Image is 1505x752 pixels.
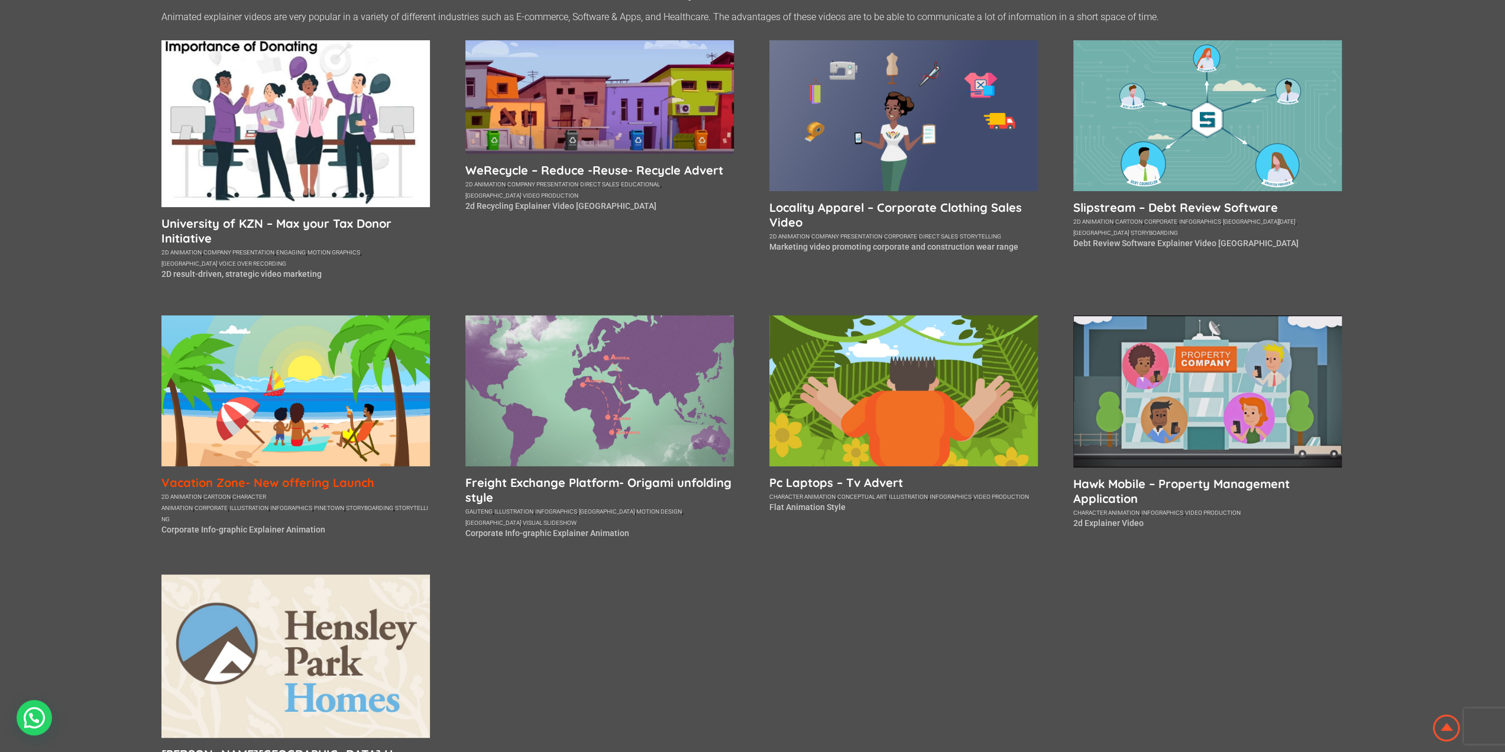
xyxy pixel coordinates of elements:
a: cartoon [1115,218,1142,225]
div: , , [1073,506,1342,517]
a: storyboarding [346,505,393,511]
a: motion graphics [308,249,360,256]
a: 2d animation [161,249,202,256]
a: video production [523,192,578,199]
a: [GEOGRAPHIC_DATA] [1073,230,1129,236]
a: video production [1185,509,1241,516]
a: infographics [930,493,972,500]
img: Animation Studio South Africa [1430,712,1462,744]
div: , , , , , [161,246,430,268]
a: infographics [1141,509,1183,516]
a: Vacation Zone- New offering Launch [161,475,430,490]
a: character animation [1073,509,1140,516]
a: infographics [1179,218,1221,225]
a: corporate [884,233,917,240]
a: cartoon [203,493,231,500]
a: Locality Apparel – Corporate Clothing Sales Video [769,200,1038,230]
a: character animation [161,493,266,511]
a: voice over recording [219,260,286,267]
p: Marketing video promoting corporate and construction wear range [769,242,1038,251]
a: 2d animation [465,181,506,188]
a: [GEOGRAPHIC_DATA][DATE] [1223,218,1295,225]
p: 2D result-driven, strategic video marketing [161,269,430,279]
div: , , , , [769,490,1038,501]
a: infographics [535,508,577,515]
a: company presentation [203,249,274,256]
a: character animation [769,493,836,500]
p: Corporate Info-graphic Explainer Animation [465,528,734,538]
p: Debt Review Software Explainer Video [GEOGRAPHIC_DATA] [1073,238,1342,248]
a: storyboarding [1131,230,1178,236]
p: 2d Explainer Video [1073,518,1342,528]
a: conceptual art [837,493,887,500]
a: motion design [636,508,682,515]
a: [GEOGRAPHIC_DATA] [465,192,521,199]
p: 2d Recycling Explainer Video [GEOGRAPHIC_DATA] [465,201,734,211]
a: direct sales [580,181,619,188]
p: Corporate Info-graphic Explainer Animation [161,525,430,534]
a: visual slideshow [523,519,577,526]
a: engaging [276,249,306,256]
div: , , , , [769,230,1038,241]
a: corporate [1144,218,1177,225]
a: Pc Laptops – Tv Advert [769,475,1038,490]
a: illustration [889,493,928,500]
a: company presentation [507,181,578,188]
a: educational [621,181,660,188]
a: Freight Exchange Platform- Origami unfolding style [465,475,734,505]
p: Flat Animation Style [769,502,1038,512]
a: illustration [494,508,533,515]
p: Animated explainer videos are very popular in a variety of different industries such as E-commerc... [161,11,1344,22]
a: 2d animation [161,493,202,500]
a: Slipstream – Debt Review Software [1073,200,1342,215]
a: storytelling [161,505,428,522]
a: direct sales [919,233,958,240]
a: storytelling [960,233,1001,240]
div: , , , , , , [465,505,734,527]
a: pinetown [314,505,344,511]
a: infographics [270,505,312,511]
a: WeRecycle – Reduce -Reuse- Recycle Advert [465,163,734,177]
a: video production [973,493,1029,500]
a: [GEOGRAPHIC_DATA] [465,519,521,526]
a: corporate [195,505,228,511]
div: , , , , , , [1073,215,1342,237]
a: [GEOGRAPHIC_DATA] [161,260,217,267]
a: 2d animation [1073,218,1114,225]
a: [GEOGRAPHIC_DATA] [579,508,635,515]
a: illustration [229,505,268,511]
div: , , , , , [465,177,734,200]
a: University of KZN – Max your Tax Donor Initiative [161,216,430,246]
a: 2d animation [769,233,810,240]
a: company presentation [811,233,882,240]
div: , , , , , , , , [161,490,430,524]
a: Hawk Mobile – Property Management Application [1073,476,1342,506]
a: gauteng [465,508,493,515]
